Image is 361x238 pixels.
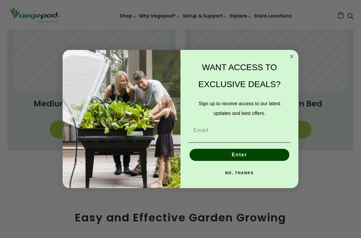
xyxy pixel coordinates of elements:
button: Enter [190,149,289,161]
button: NO, THANKS [188,167,291,179]
input: Email [188,124,291,136]
img: underline [188,142,291,143]
img: e9d03583-1bb1-490f-ad29-36751b3212ff.jpeg [63,50,180,188]
button: Close dialog [288,53,295,60]
span: WANT ACCESS TO EXCLUSIVE DEALS? [198,63,281,89]
span: Sign up to receive access to our latest updates and best offers. [199,101,280,116]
